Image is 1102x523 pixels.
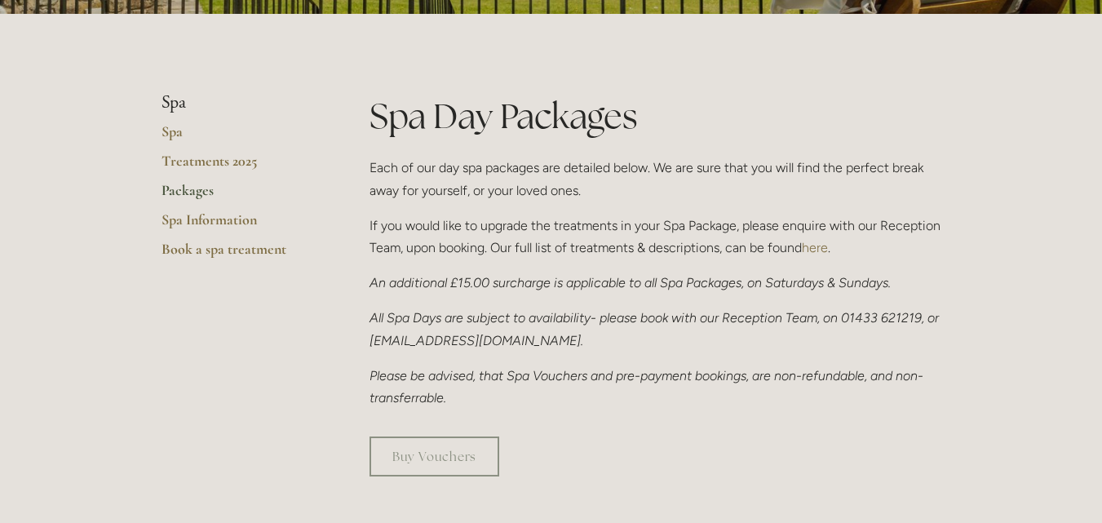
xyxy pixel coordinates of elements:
[370,275,891,290] em: An additional £15.00 surcharge is applicable to all Spa Packages, on Saturdays & Sundays.
[162,152,317,181] a: Treatments 2025
[162,122,317,152] a: Spa
[370,310,942,348] em: All Spa Days are subject to availability- please book with our Reception Team, on 01433 621219, o...
[802,240,828,255] a: here
[370,92,941,140] h1: Spa Day Packages
[162,211,317,240] a: Spa Information
[370,368,923,406] em: Please be advised, that Spa Vouchers and pre-payment bookings, are non-refundable, and non-transf...
[162,240,317,269] a: Book a spa treatment
[370,215,941,259] p: If you would like to upgrade the treatments in your Spa Package, please enquire with our Receptio...
[162,181,317,211] a: Packages
[370,157,941,201] p: Each of our day spa packages are detailed below. We are sure that you will find the perfect break...
[370,437,499,476] a: Buy Vouchers
[162,92,317,113] li: Spa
